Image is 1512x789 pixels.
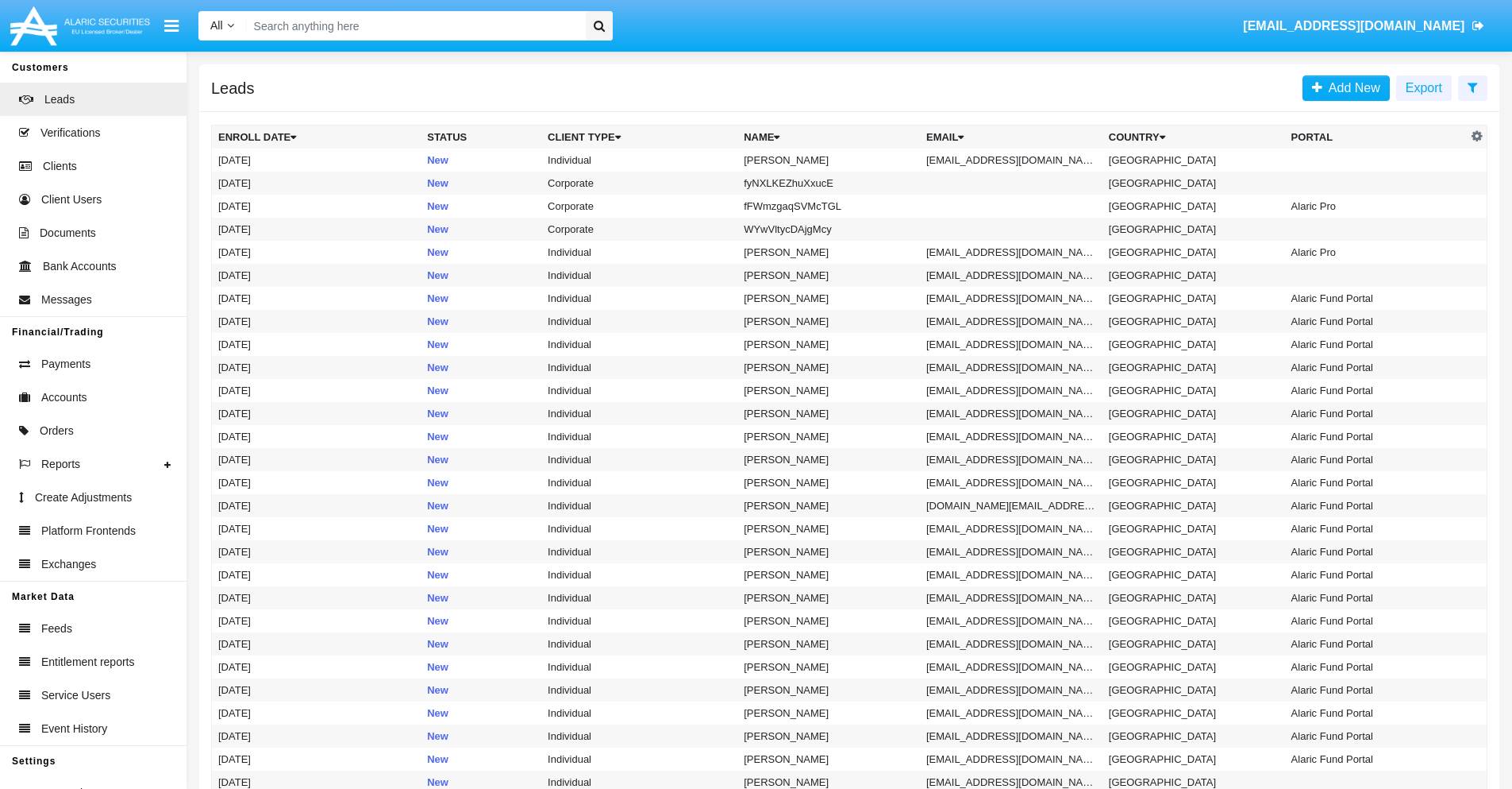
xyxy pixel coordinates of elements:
input: Search [246,11,580,41]
td: [GEOGRAPHIC_DATA] [1102,448,1285,471]
td: [DATE] [212,632,421,656]
td: Alaric Fund Portal [1285,333,1468,356]
td: [PERSON_NAME] [737,402,920,425]
span: Platform Frontends [41,523,136,540]
td: Individual [541,310,737,333]
td: Individual [541,679,737,702]
td: New [421,425,541,448]
th: Name [737,126,920,149]
td: Individual [541,517,737,540]
td: Alaric Fund Portal [1285,586,1468,609]
td: [GEOGRAPHIC_DATA] [1102,218,1285,241]
td: [PERSON_NAME] [737,425,920,448]
td: [GEOGRAPHIC_DATA] [1102,333,1285,356]
span: Documents [40,225,96,242]
td: [PERSON_NAME] [737,287,920,310]
td: [GEOGRAPHIC_DATA] [1102,517,1285,540]
td: [PERSON_NAME] [737,149,920,172]
td: New [421,679,541,702]
span: Feeds [41,621,72,637]
td: [PERSON_NAME] [737,471,920,494]
td: New [421,494,541,517]
span: Create Adjustments [35,489,132,506]
td: [GEOGRAPHIC_DATA] [1102,310,1285,333]
span: Leads [44,91,75,108]
td: Alaric Fund Portal [1285,471,1468,494]
td: [PERSON_NAME] [737,679,920,702]
td: Alaric Fund Portal [1285,563,1468,586]
td: New [421,172,541,195]
td: [DATE] [212,702,421,725]
td: [DATE] [212,310,421,333]
span: Clients [43,158,77,175]
td: Individual [541,586,737,609]
td: [DATE] [212,241,421,264]
td: [EMAIL_ADDRESS][DOMAIN_NAME] [920,149,1102,172]
td: Individual [541,471,737,494]
td: New [421,517,541,540]
td: [GEOGRAPHIC_DATA] [1102,264,1285,287]
th: Enroll Date [212,126,421,149]
td: [PERSON_NAME] [737,609,920,632]
td: [DATE] [212,402,421,425]
td: Alaric Fund Portal [1285,656,1468,679]
td: [DATE] [212,448,421,471]
td: Individual [541,609,737,632]
td: Alaric Pro [1285,195,1468,218]
td: Individual [541,402,737,425]
td: Alaric Fund Portal [1285,632,1468,656]
span: Add New [1322,81,1380,95]
td: [PERSON_NAME] [737,379,920,402]
td: Individual [541,632,737,656]
span: Client Users [41,191,102,208]
span: Event History [41,721,107,737]
td: [GEOGRAPHIC_DATA] [1102,748,1285,771]
td: [EMAIL_ADDRESS][DOMAIN_NAME] [920,241,1102,264]
td: [GEOGRAPHIC_DATA] [1102,494,1285,517]
td: New [421,702,541,725]
a: All [198,17,246,34]
td: New [421,333,541,356]
td: [GEOGRAPHIC_DATA] [1102,172,1285,195]
td: [GEOGRAPHIC_DATA] [1102,149,1285,172]
td: fFWmzgaqSVMcTGL [737,195,920,218]
span: Service Users [41,687,110,704]
td: Individual [541,379,737,402]
td: [DATE] [212,471,421,494]
td: Individual [541,287,737,310]
td: [EMAIL_ADDRESS][DOMAIN_NAME] [920,425,1102,448]
td: [GEOGRAPHIC_DATA] [1102,725,1285,748]
th: Status [421,126,541,149]
td: Individual [541,748,737,771]
td: [EMAIL_ADDRESS][DOMAIN_NAME] [920,702,1102,725]
td: [EMAIL_ADDRESS][DOMAIN_NAME] [920,264,1102,287]
td: [DATE] [212,264,421,287]
td: New [421,195,541,218]
span: Exchanges [41,556,96,573]
td: Alaric Fund Portal [1285,402,1468,425]
td: New [421,241,541,264]
td: Individual [541,448,737,471]
td: [GEOGRAPHIC_DATA] [1102,195,1285,218]
td: [EMAIL_ADDRESS][DOMAIN_NAME] [920,725,1102,748]
td: [EMAIL_ADDRESS][DOMAIN_NAME] [920,310,1102,333]
td: [GEOGRAPHIC_DATA] [1102,425,1285,448]
td: [GEOGRAPHIC_DATA] [1102,609,1285,632]
td: [GEOGRAPHIC_DATA] [1102,679,1285,702]
td: Individual [541,702,737,725]
td: Individual [541,725,737,748]
td: New [421,448,541,471]
td: [DATE] [212,356,421,379]
td: [PERSON_NAME] [737,725,920,748]
td: [DATE] [212,287,421,310]
span: Messages [41,292,92,308]
td: [GEOGRAPHIC_DATA] [1102,356,1285,379]
td: Individual [541,425,737,448]
td: [GEOGRAPHIC_DATA] [1102,632,1285,656]
td: Alaric Fund Portal [1285,448,1468,471]
td: [DATE] [212,540,421,563]
td: [GEOGRAPHIC_DATA] [1102,471,1285,494]
td: [DATE] [212,517,421,540]
td: [PERSON_NAME] [737,241,920,264]
td: [EMAIL_ADDRESS][DOMAIN_NAME] [920,748,1102,771]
